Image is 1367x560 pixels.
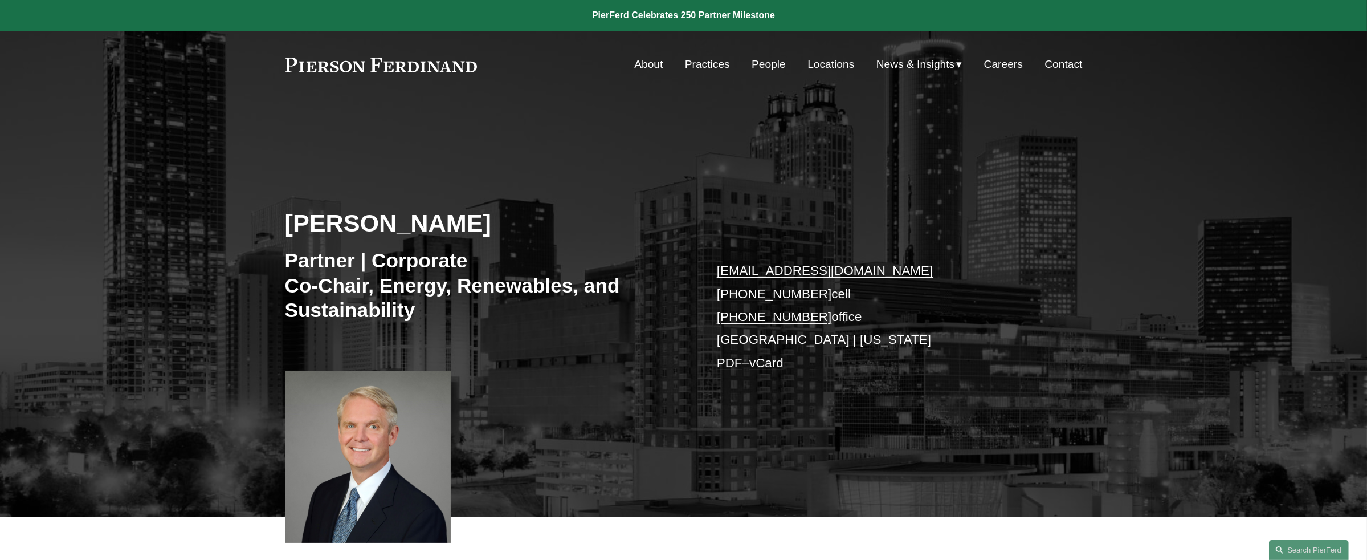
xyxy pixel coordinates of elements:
[984,54,1023,75] a: Careers
[285,208,684,238] h2: [PERSON_NAME]
[876,54,962,75] a: folder dropdown
[749,356,784,370] a: vCard
[285,248,684,323] h3: Partner | Corporate Co-Chair, Energy, Renewables, and Sustainability
[1044,54,1082,75] a: Contact
[685,54,730,75] a: Practices
[876,55,955,75] span: News & Insights
[1269,540,1349,560] a: Search this site
[717,287,832,301] a: [PHONE_NUMBER]
[807,54,854,75] a: Locations
[717,356,742,370] a: PDF
[634,54,663,75] a: About
[717,310,832,324] a: [PHONE_NUMBER]
[752,54,786,75] a: People
[717,263,933,278] a: [EMAIL_ADDRESS][DOMAIN_NAME]
[717,259,1049,375] p: cell office [GEOGRAPHIC_DATA] | [US_STATE] –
